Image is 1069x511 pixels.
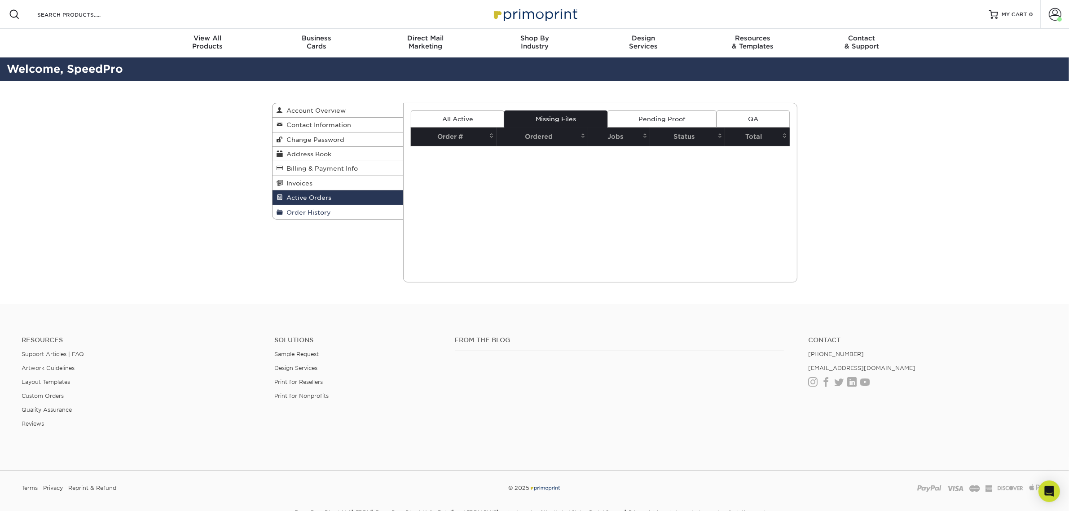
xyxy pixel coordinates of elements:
[283,209,331,216] span: Order History
[808,351,864,357] a: [PHONE_NUMBER]
[262,29,371,57] a: BusinessCards
[480,34,589,50] div: Industry
[504,110,607,128] a: Missing Files
[807,34,916,42] span: Contact
[411,128,497,146] th: Order #
[273,190,404,205] a: Active Orders
[698,29,807,57] a: Resources& Templates
[607,110,717,128] a: Pending Proof
[371,34,480,50] div: Marketing
[273,132,404,147] a: Change Password
[283,194,332,201] span: Active Orders
[273,147,404,161] a: Address Book
[717,110,789,128] a: QA
[153,34,262,42] span: View All
[22,336,261,344] h4: Resources
[274,351,319,357] a: Sample Request
[153,34,262,50] div: Products
[455,336,784,344] h4: From the Blog
[497,128,588,146] th: Ordered
[588,128,650,146] th: Jobs
[283,165,358,172] span: Billing & Payment Info
[808,336,1047,344] a: Contact
[283,136,345,143] span: Change Password
[283,180,313,187] span: Invoices
[273,205,404,219] a: Order History
[68,481,116,495] a: Reprint & Refund
[153,29,262,57] a: View AllProducts
[589,34,698,42] span: Design
[808,365,915,371] a: [EMAIL_ADDRESS][DOMAIN_NAME]
[273,103,404,118] a: Account Overview
[283,107,346,114] span: Account Overview
[1038,480,1060,502] div: Open Intercom Messenger
[1029,11,1033,18] span: 0
[262,34,371,42] span: Business
[274,365,317,371] a: Design Services
[274,392,329,399] a: Print for Nonprofits
[274,336,441,344] h4: Solutions
[22,392,64,399] a: Custom Orders
[22,379,70,385] a: Layout Templates
[274,379,323,385] a: Print for Resellers
[273,118,404,132] a: Contact Information
[22,365,75,371] a: Artwork Guidelines
[262,34,371,50] div: Cards
[273,161,404,176] a: Billing & Payment Info
[22,351,84,357] a: Support Articles | FAQ
[807,29,916,57] a: Contact& Support
[480,34,589,42] span: Shop By
[283,150,332,158] span: Address Book
[22,406,72,413] a: Quality Assurance
[371,34,480,42] span: Direct Mail
[283,121,352,128] span: Contact Information
[411,110,504,128] a: All Active
[371,29,480,57] a: Direct MailMarketing
[490,4,580,24] img: Primoprint
[529,485,561,491] img: Primoprint
[725,128,789,146] th: Total
[698,34,807,42] span: Resources
[273,176,404,190] a: Invoices
[361,481,708,495] div: © 2025
[807,34,916,50] div: & Support
[480,29,589,57] a: Shop ByIndustry
[650,128,725,146] th: Status
[36,9,124,20] input: SEARCH PRODUCTS.....
[1002,11,1027,18] span: MY CART
[698,34,807,50] div: & Templates
[589,34,698,50] div: Services
[589,29,698,57] a: DesignServices
[22,420,44,427] a: Reviews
